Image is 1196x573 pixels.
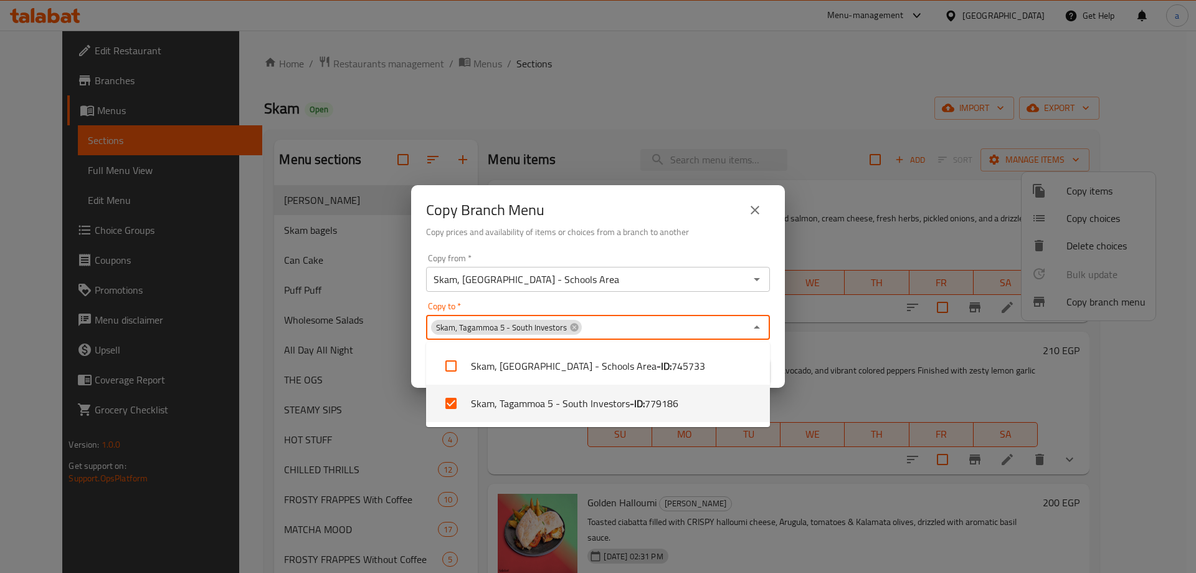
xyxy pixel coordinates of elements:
[657,359,672,373] b: - ID:
[645,396,678,411] span: 779186
[426,225,770,239] h6: Copy prices and availability of items or choices from a branch to another
[431,320,582,335] div: Skam, Tagammoa 5 - South Investors
[672,359,705,373] span: 745733
[431,322,572,334] span: Skam, Tagammoa 5 - South Investors
[748,319,766,336] button: Close
[426,385,770,422] li: Skam, Tagammoa 5 - South Investors
[740,195,770,225] button: close
[426,200,544,220] h2: Copy Branch Menu
[426,347,770,385] li: Skam, [GEOGRAPHIC_DATA] - Schools Area
[748,271,766,288] button: Open
[630,396,645,411] b: - ID:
